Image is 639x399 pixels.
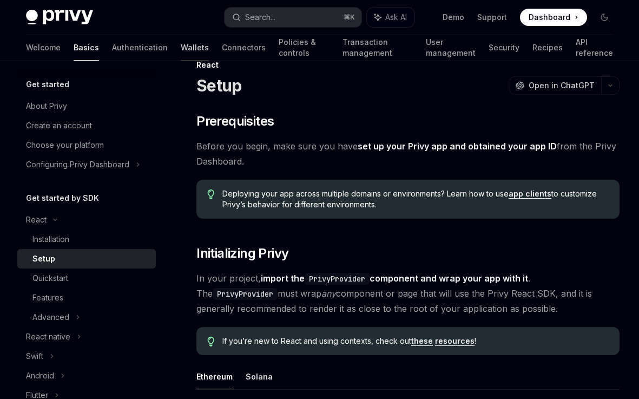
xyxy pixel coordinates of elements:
a: About Privy [17,96,156,116]
img: dark logo [26,10,93,25]
button: Solana [246,364,273,389]
div: React [26,213,47,226]
a: Security [489,35,519,61]
h5: Get started by SDK [26,192,99,205]
span: Initializing Privy [196,245,288,262]
span: Before you begin, make sure you have from the Privy Dashboard. [196,139,620,169]
h5: Get started [26,78,69,91]
div: Features [32,291,63,304]
div: Quickstart [32,272,68,285]
a: Choose your platform [17,135,156,155]
a: Create an account [17,116,156,135]
span: Ask AI [385,12,407,23]
span: If you’re new to React and using contexts, check out ! [222,336,609,346]
a: Authentication [112,35,168,61]
div: About Privy [26,100,67,113]
a: Policies & controls [279,35,330,61]
span: In your project, . The must wrap component or page that will use the Privy React SDK, and it is g... [196,271,620,316]
span: Dashboard [529,12,570,23]
code: PrivyProvider [213,288,278,300]
div: React [196,60,620,70]
svg: Tip [207,337,215,346]
a: Basics [74,35,99,61]
a: app clients [509,189,551,199]
a: Support [477,12,507,23]
a: Demo [443,12,464,23]
a: Dashboard [520,9,587,26]
a: these [411,336,433,346]
div: Swift [26,350,43,363]
a: set up your Privy app and obtained your app ID [358,141,557,152]
button: Ethereum [196,364,233,389]
button: Toggle dark mode [596,9,613,26]
a: Features [17,288,156,308]
div: Android [26,369,54,382]
a: Setup [17,249,156,269]
a: resources [435,336,475,346]
div: Installation [32,233,69,246]
button: Open in ChatGPT [509,76,601,95]
a: Connectors [222,35,266,61]
strong: import the component and wrap your app with it [261,273,528,284]
div: Configuring Privy Dashboard [26,158,129,171]
div: Search... [245,11,275,24]
a: Quickstart [17,269,156,288]
span: Open in ChatGPT [529,80,595,91]
svg: Tip [207,189,215,199]
span: Prerequisites [196,113,274,130]
button: Ask AI [367,8,414,27]
div: Choose your platform [26,139,104,152]
a: Installation [17,230,156,249]
div: Advanced [32,311,69,324]
h1: Setup [196,76,241,95]
span: ⌘ K [344,13,355,22]
a: Wallets [181,35,209,61]
div: Create an account [26,119,92,132]
a: Recipes [532,35,563,61]
div: React native [26,330,70,343]
a: Transaction management [342,35,413,61]
div: Setup [32,252,55,265]
code: PrivyProvider [305,273,370,285]
a: User management [426,35,476,61]
a: API reference [576,35,613,61]
em: any [321,288,336,299]
button: Search...⌘K [225,8,361,27]
a: Welcome [26,35,61,61]
span: Deploying your app across multiple domains or environments? Learn how to use to customize Privy’s... [222,188,609,210]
